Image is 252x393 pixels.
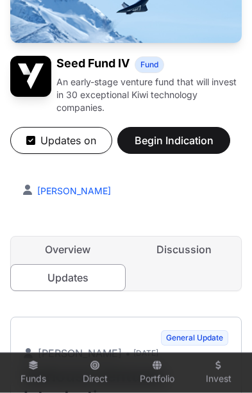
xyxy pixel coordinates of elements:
a: Funds [8,356,59,390]
span: Fund [140,60,158,70]
button: Updates on [10,127,112,154]
a: Updates [10,264,126,291]
a: [PERSON_NAME] [35,185,111,196]
span: [DATE] [133,348,158,358]
h1: Seed Fund IV [56,56,130,73]
p: An early-stage venture fund that will invest in 30 exceptional Kiwi technology companies. [56,76,242,114]
nav: Tabs [11,237,241,290]
iframe: Chat Widget [188,331,252,393]
button: Begin Indication [117,127,230,154]
a: Discussion [128,237,242,262]
img: Seed Fund IV [10,56,51,97]
a: Portfolio [131,356,183,390]
span: Begin Indication [133,133,214,148]
a: Direct [69,356,121,390]
a: Begin Indication [117,140,230,153]
span: General Update [161,330,228,346]
p: [PERSON_NAME] • [24,346,131,361]
a: Overview [11,237,125,262]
